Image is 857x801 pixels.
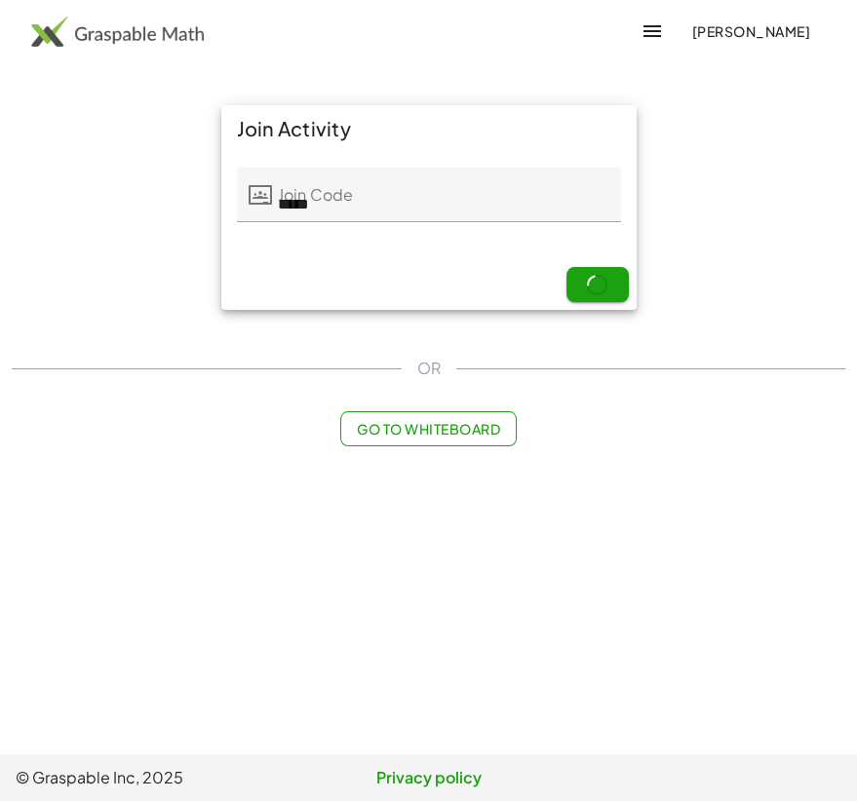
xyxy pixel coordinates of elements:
[221,105,637,152] div: Join Activity
[691,22,810,40] span: [PERSON_NAME]
[417,357,441,380] span: OR
[357,420,500,438] span: Go to Whiteboard
[16,766,291,789] span: © Graspable Inc, 2025
[291,766,565,789] a: Privacy policy
[340,411,517,446] button: Go to Whiteboard
[676,14,826,49] button: [PERSON_NAME]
